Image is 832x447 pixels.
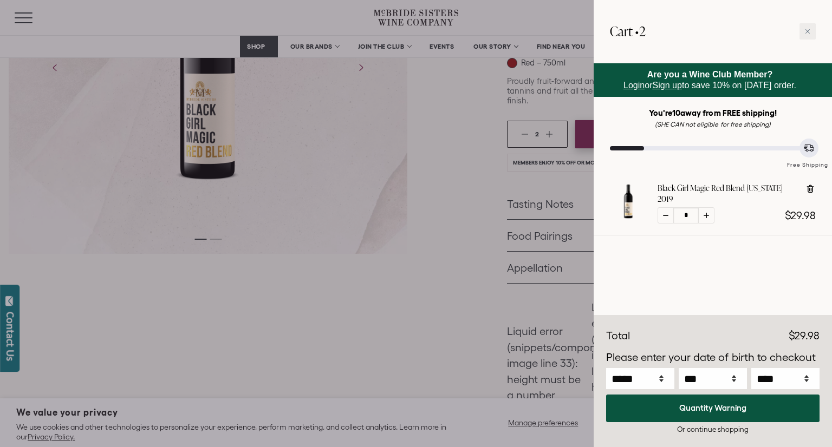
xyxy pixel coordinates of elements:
div: Total [606,328,630,344]
strong: You're away from FREE shipping! [649,108,777,117]
h2: Cart • [610,16,646,47]
a: Black Girl Magic Red Blend California 2019 [610,210,647,222]
span: $29.98 [785,209,816,221]
span: $29.98 [789,330,820,341]
span: or to save 10% on [DATE] order. [623,70,796,90]
span: 2 [639,22,646,40]
em: (SHE CAN not eligible for free shipping) [655,121,771,128]
div: Or continue shopping [606,424,820,435]
strong: Are you a Wine Club Member? [647,70,773,79]
p: Please enter your date of birth to checkout [606,350,820,366]
span: 10 [672,108,680,117]
button: Quantity Warning [606,395,820,422]
a: Login [623,81,645,90]
div: Free Shipping [783,150,832,169]
a: Sign up [653,81,682,90]
a: Black Girl Magic Red Blend [US_STATE] 2019 [658,183,797,205]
